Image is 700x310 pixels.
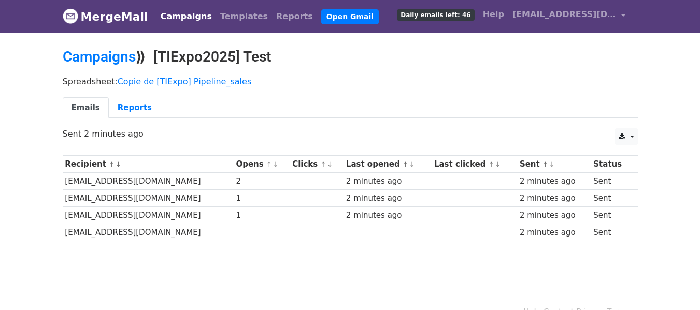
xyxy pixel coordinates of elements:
[508,4,630,28] a: [EMAIL_ADDRESS][DOMAIN_NAME]
[321,9,379,24] a: Open Gmail
[346,175,430,187] div: 2 minutes ago
[520,210,589,222] div: 2 minutes ago
[236,210,287,222] div: 1
[479,4,508,25] a: Help
[346,193,430,204] div: 2 minutes ago
[63,76,638,87] p: Spreadsheet:
[63,8,78,24] img: MergeMail logo
[63,48,638,66] h2: ⟫ [TIExpo2025] Test
[517,156,591,173] th: Sent
[591,190,632,207] td: Sent
[344,156,432,173] th: Last opened
[549,160,555,168] a: ↓
[520,175,589,187] div: 2 minutes ago
[591,224,632,241] td: Sent
[346,210,430,222] div: 2 minutes ago
[591,207,632,224] td: Sent
[216,6,272,27] a: Templates
[272,6,317,27] a: Reports
[273,160,279,168] a: ↓
[236,175,287,187] div: 2
[156,6,216,27] a: Campaigns
[542,160,548,168] a: ↑
[495,160,501,168] a: ↓
[520,227,589,239] div: 2 minutes ago
[489,160,494,168] a: ↑
[109,97,161,119] a: Reports
[409,160,415,168] a: ↓
[109,160,115,168] a: ↑
[393,4,478,25] a: Daily emails left: 46
[403,160,408,168] a: ↑
[118,77,252,86] a: Copie de [TIExpo] Pipeline_sales
[432,156,517,173] th: Last clicked
[236,193,287,204] div: 1
[63,128,638,139] p: Sent 2 minutes ago
[266,160,272,168] a: ↑
[63,48,136,65] a: Campaigns
[520,193,589,204] div: 2 minutes ago
[290,156,344,173] th: Clicks
[234,156,290,173] th: Opens
[327,160,333,168] a: ↓
[63,224,234,241] td: [EMAIL_ADDRESS][DOMAIN_NAME]
[397,9,474,21] span: Daily emails left: 46
[116,160,121,168] a: ↓
[63,173,234,190] td: [EMAIL_ADDRESS][DOMAIN_NAME]
[63,97,109,119] a: Emails
[63,207,234,224] td: [EMAIL_ADDRESS][DOMAIN_NAME]
[591,173,632,190] td: Sent
[591,156,632,173] th: Status
[63,156,234,173] th: Recipient
[63,190,234,207] td: [EMAIL_ADDRESS][DOMAIN_NAME]
[321,160,326,168] a: ↑
[512,8,616,21] span: [EMAIL_ADDRESS][DOMAIN_NAME]
[63,6,148,27] a: MergeMail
